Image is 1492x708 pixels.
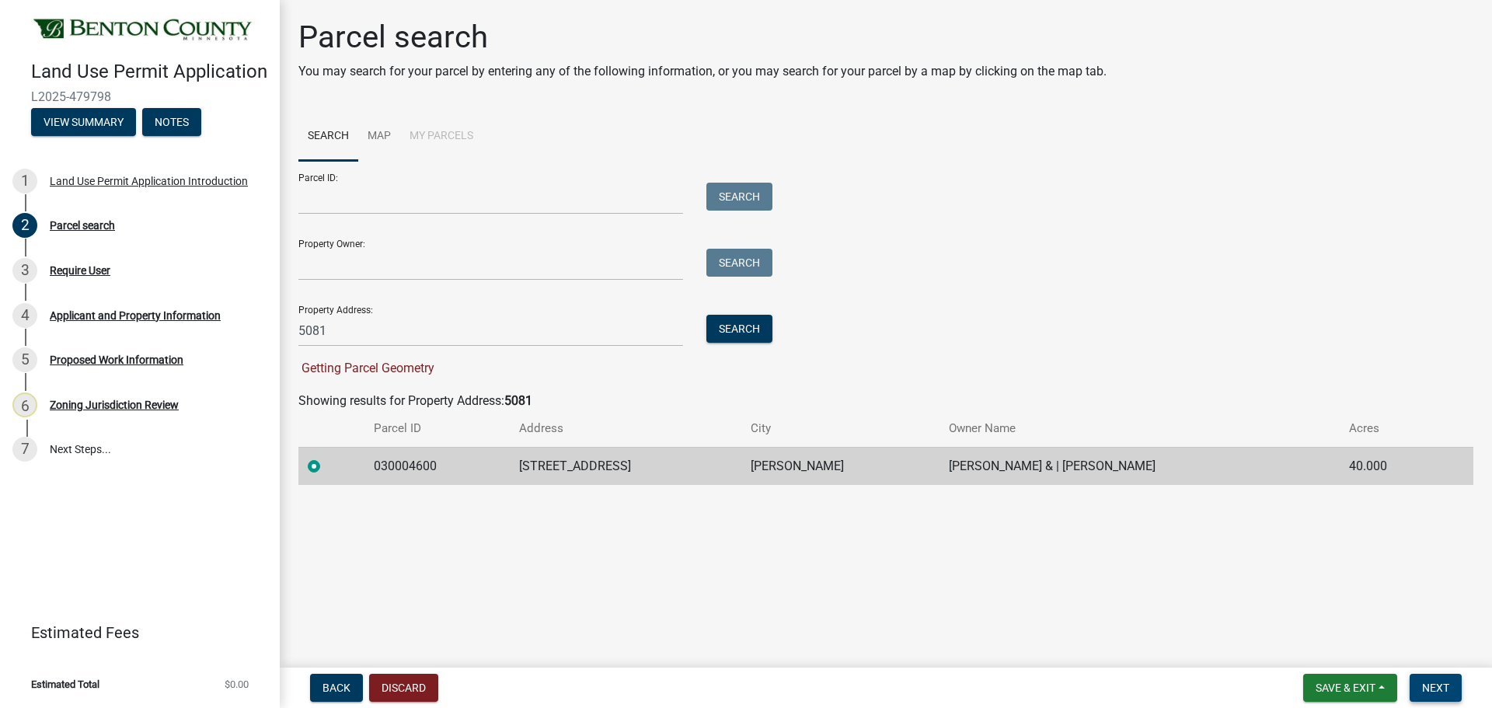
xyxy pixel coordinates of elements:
div: Applicant and Property Information [50,310,221,321]
button: Search [706,315,772,343]
span: Next [1422,682,1449,694]
div: Require User [50,265,110,276]
div: Proposed Work Information [50,354,183,365]
strong: 5081 [504,393,532,408]
div: 1 [12,169,37,194]
div: 2 [12,213,37,238]
button: Back [310,674,363,702]
button: Next [1410,674,1462,702]
div: 3 [12,258,37,283]
span: Getting Parcel Geometry [298,361,434,375]
a: Search [298,112,358,162]
div: 7 [12,437,37,462]
button: View Summary [31,108,136,136]
span: Save & Exit [1316,682,1375,694]
th: Address [510,410,741,447]
div: Showing results for Property Address: [298,392,1473,410]
th: Parcel ID [364,410,509,447]
button: Search [706,183,772,211]
th: Acres [1340,410,1441,447]
a: Map [358,112,400,162]
td: [PERSON_NAME] [741,447,940,485]
span: Estimated Total [31,679,99,689]
div: Parcel search [50,220,115,231]
div: 6 [12,392,37,417]
div: 5 [12,347,37,372]
button: Search [706,249,772,277]
p: You may search for your parcel by entering any of the following information, or you may search fo... [298,62,1107,81]
div: Zoning Jurisdiction Review [50,399,179,410]
span: $0.00 [225,679,249,689]
span: Back [322,682,350,694]
td: 40.000 [1340,447,1441,485]
wm-modal-confirm: Summary [31,117,136,129]
h1: Parcel search [298,19,1107,56]
img: Benton County, Minnesota [31,16,255,44]
th: City [741,410,940,447]
h4: Land Use Permit Application [31,61,267,83]
td: 030004600 [364,447,509,485]
a: Estimated Fees [12,617,255,648]
button: Notes [142,108,201,136]
th: Owner Name [939,410,1340,447]
td: [STREET_ADDRESS] [510,447,741,485]
button: Discard [369,674,438,702]
button: Save & Exit [1303,674,1397,702]
wm-modal-confirm: Notes [142,117,201,129]
div: Land Use Permit Application Introduction [50,176,248,187]
span: L2025-479798 [31,89,249,104]
td: [PERSON_NAME] & | [PERSON_NAME] [939,447,1340,485]
div: 4 [12,303,37,328]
